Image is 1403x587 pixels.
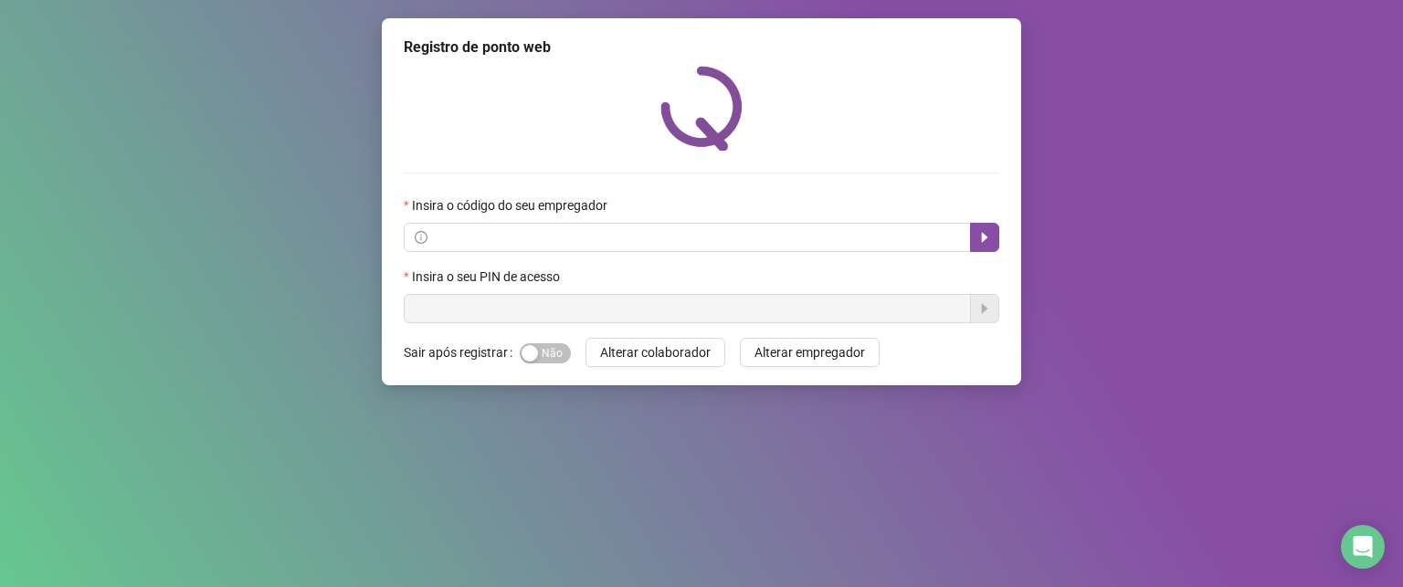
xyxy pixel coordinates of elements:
[404,37,999,58] div: Registro de ponto web
[404,195,619,215] label: Insira o código do seu empregador
[740,338,880,367] button: Alterar empregador
[754,342,865,362] span: Alterar empregador
[404,267,572,287] label: Insira o seu PIN de acesso
[404,338,520,367] label: Sair após registrar
[977,230,992,245] span: caret-right
[660,66,743,151] img: QRPoint
[415,231,427,244] span: info-circle
[600,342,711,362] span: Alterar colaborador
[1341,525,1385,569] div: Open Intercom Messenger
[585,338,725,367] button: Alterar colaborador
